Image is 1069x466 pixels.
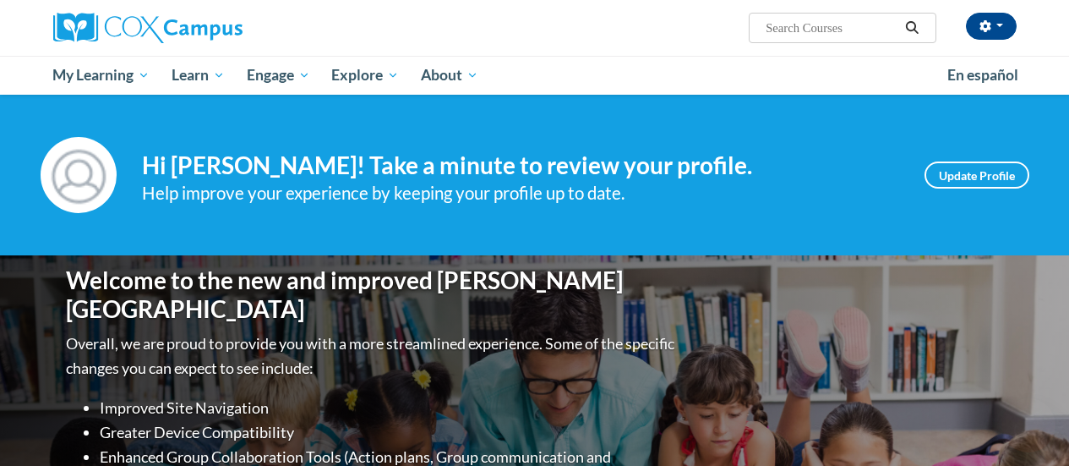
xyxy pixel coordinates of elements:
img: Cox Campus [53,13,243,43]
div: Help improve your experience by keeping your profile up to date. [142,179,899,207]
div: Main menu [41,56,1029,95]
h4: Hi [PERSON_NAME]! Take a minute to review your profile. [142,151,899,180]
li: Greater Device Compatibility [100,420,679,445]
span: Explore [331,65,399,85]
span: Learn [172,65,225,85]
a: Explore [320,56,410,95]
p: Overall, we are proud to provide you with a more streamlined experience. Some of the specific cha... [66,332,679,381]
a: My Learning [42,56,161,95]
button: Account Settings [966,13,1017,40]
span: About [421,65,478,85]
a: En español [936,58,1029,93]
a: About [410,56,489,95]
span: Engage [247,65,310,85]
iframe: Button to launch messaging window [1001,398,1055,452]
a: Update Profile [924,162,1029,189]
img: Profile Image [41,137,117,213]
button: Search [899,18,924,38]
a: Cox Campus [53,13,357,43]
span: En español [947,66,1018,84]
a: Learn [161,56,236,95]
span: My Learning [52,65,150,85]
input: Search Courses [764,18,899,38]
h1: Welcome to the new and improved [PERSON_NAME][GEOGRAPHIC_DATA] [66,266,679,323]
li: Improved Site Navigation [100,396,679,420]
a: Engage [236,56,321,95]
